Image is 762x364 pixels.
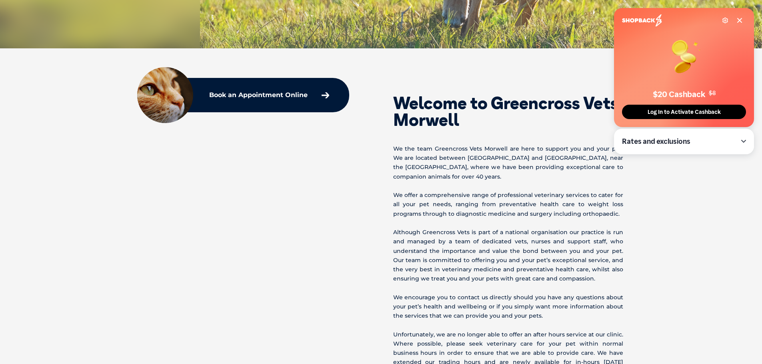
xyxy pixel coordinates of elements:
[13,21,19,27] img: website_grey.svg
[393,95,623,128] h2: Welcome to Greencross Vets Morwell
[21,21,88,27] div: Domain: [DOMAIN_NAME]
[205,88,333,102] a: Book an Appointment Online
[209,92,308,98] p: Book an Appointment Online
[88,47,135,52] div: Keywords by Traffic
[13,13,19,19] img: logo_orange.svg
[22,13,39,19] div: v 4.0.24
[393,228,623,283] p: Although Greencross Vets is part of a national organisation our practice is run and managed by a ...
[22,46,28,53] img: tab_domain_overview_orange.svg
[393,293,623,321] p: We encourage you to contact us directly should you have any questions about your pet’s health and...
[80,46,86,53] img: tab_keywords_by_traffic_grey.svg
[393,144,623,181] p: We the team Greencross Vets Morwell are here to support you and your pet. We are located between ...
[30,47,72,52] div: Domain Overview
[393,191,623,219] p: We offer a comprehensive range of professional veterinary services to cater for all your pet need...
